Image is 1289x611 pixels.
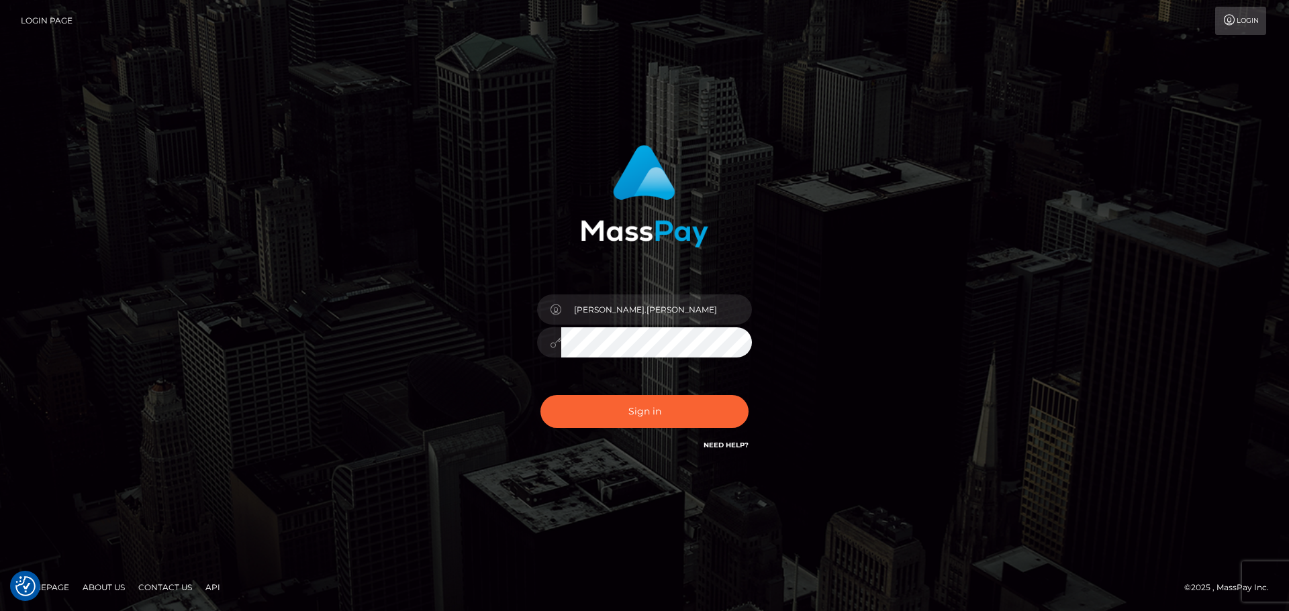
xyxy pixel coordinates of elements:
[704,441,749,449] a: Need Help?
[133,577,197,598] a: Contact Us
[200,577,226,598] a: API
[561,294,752,325] input: Username...
[21,7,73,35] a: Login Page
[15,576,36,596] button: Consent Preferences
[1215,7,1266,35] a: Login
[540,395,749,428] button: Sign in
[15,577,75,598] a: Homepage
[1184,580,1279,595] div: © 2025 , MassPay Inc.
[15,576,36,596] img: Revisit consent button
[581,145,708,247] img: MassPay Login
[77,577,130,598] a: About Us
